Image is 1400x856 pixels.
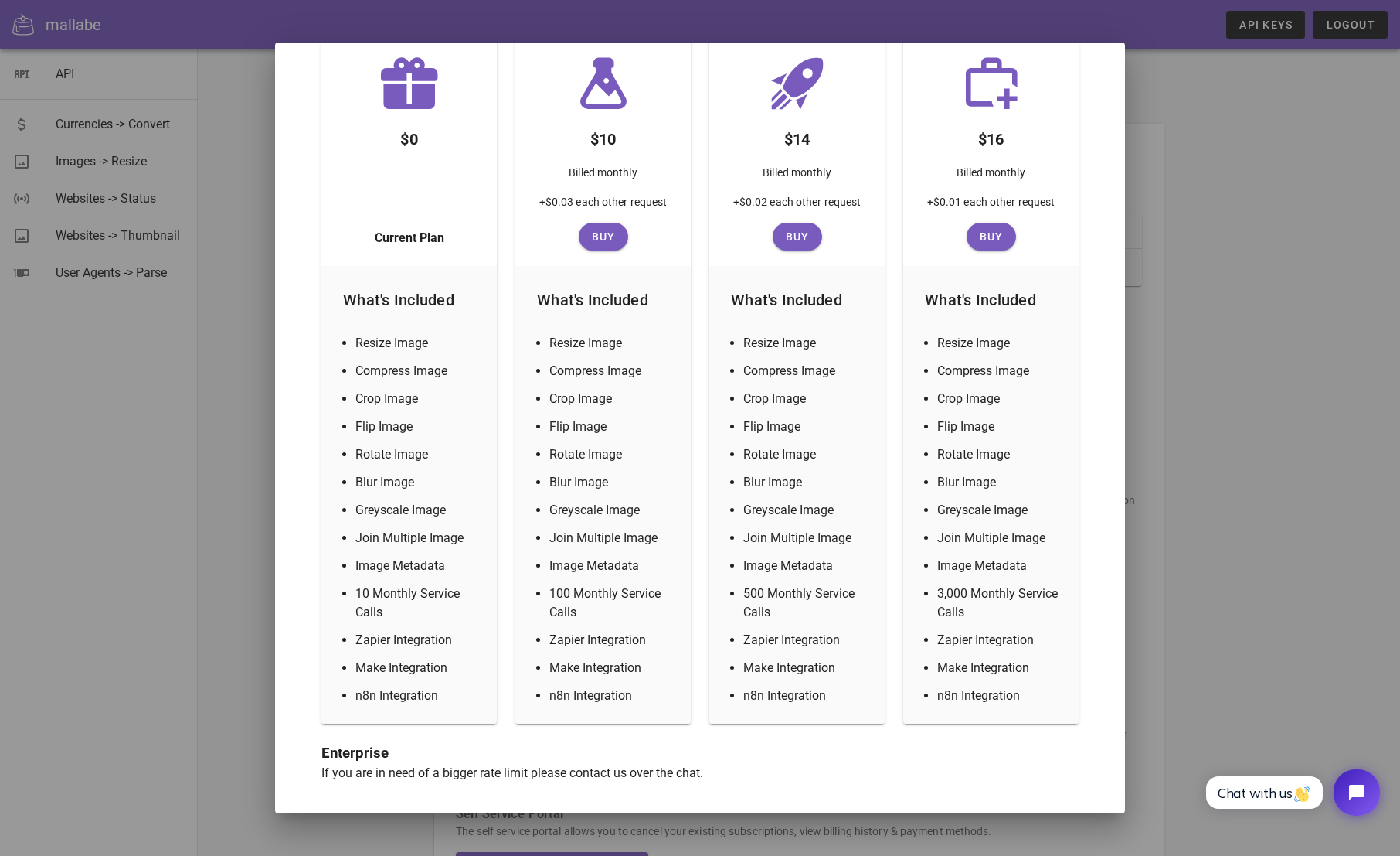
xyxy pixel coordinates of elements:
[549,418,675,436] li: Flip Image
[556,158,649,193] div: Billed monthly
[355,585,481,622] li: 10 Monthly Service Calls
[937,501,1063,520] li: Greyscale Image
[355,659,481,677] li: Make Integration
[549,529,675,547] li: Join Multiple Image
[743,390,869,408] li: Crop Image
[937,557,1063,575] li: Image Metadata
[743,362,869,380] li: Compress Image
[579,223,628,251] button: Buy
[549,659,675,677] li: Make Integration
[355,687,481,705] li: n8n Integration
[937,362,1063,380] li: Compress Image
[937,659,1063,677] li: Make Integration
[321,764,1079,783] p: If you are in need of a bigger rate limit please contact us over the chat.
[937,334,1063,353] li: Resize Image
[549,687,675,705] li: n8n Integration
[549,334,675,353] li: Resize Image
[973,230,1010,243] span: Buy
[355,418,481,436] li: Flip Image
[937,585,1063,622] li: 3,000 Monthly Service Calls
[743,445,869,464] li: Rotate Image
[549,390,675,408] li: Crop Image
[743,418,869,436] li: Flip Image
[549,631,675,650] li: Zapier Integration
[525,275,681,325] div: What's Included
[912,275,1069,325] div: What's Included
[549,362,675,380] li: Compress Image
[585,230,622,243] span: Buy
[549,501,675,520] li: Greyscale Image
[967,223,1016,251] button: Buy
[772,114,823,158] div: $14
[355,473,481,492] li: Blur Image
[743,473,869,492] li: Blur Image
[578,114,629,158] div: $10
[719,275,875,325] div: What's Included
[937,631,1063,650] li: Zapier Integration
[750,158,843,193] div: Billed monthly
[773,223,822,251] button: Buy
[355,631,481,650] li: Zapier Integration
[375,229,444,247] span: Current Plan
[1189,756,1393,829] iframe: Tidio Chat
[937,445,1063,464] li: Rotate Image
[331,275,488,325] div: What's Included
[549,473,675,492] li: Blur Image
[937,473,1063,492] li: Blur Image
[743,557,869,575] li: Image Metadata
[743,501,869,520] li: Greyscale Image
[355,529,481,547] li: Join Multiple Image
[549,445,675,464] li: Rotate Image
[321,742,1079,764] h3: Enterprise
[355,501,481,520] li: Greyscale Image
[355,557,481,575] li: Image Metadata
[549,585,675,622] li: 100 Monthly Service Calls
[743,687,869,705] li: n8n Integration
[743,631,869,650] li: Zapier Integration
[549,557,675,575] li: Image Metadata
[915,193,1068,223] div: +$0.01 each other request
[966,114,1017,158] div: $16
[779,230,816,243] span: Buy
[743,529,869,547] li: Join Multiple Image
[743,334,869,353] li: Resize Image
[743,659,869,677] li: Make Integration
[527,193,680,223] div: +$0.03 each other request
[937,418,1063,436] li: Flip Image
[355,390,481,408] li: Crop Image
[388,114,430,158] div: $0
[944,158,1037,193] div: Billed monthly
[721,193,874,223] div: +$0.02 each other request
[355,334,481,353] li: Resize Image
[355,362,481,380] li: Compress Image
[937,390,1063,408] li: Crop Image
[743,585,869,622] li: 500 Monthly Service Calls
[937,687,1063,705] li: n8n Integration
[937,529,1063,547] li: Join Multiple Image
[355,445,481,464] li: Rotate Image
